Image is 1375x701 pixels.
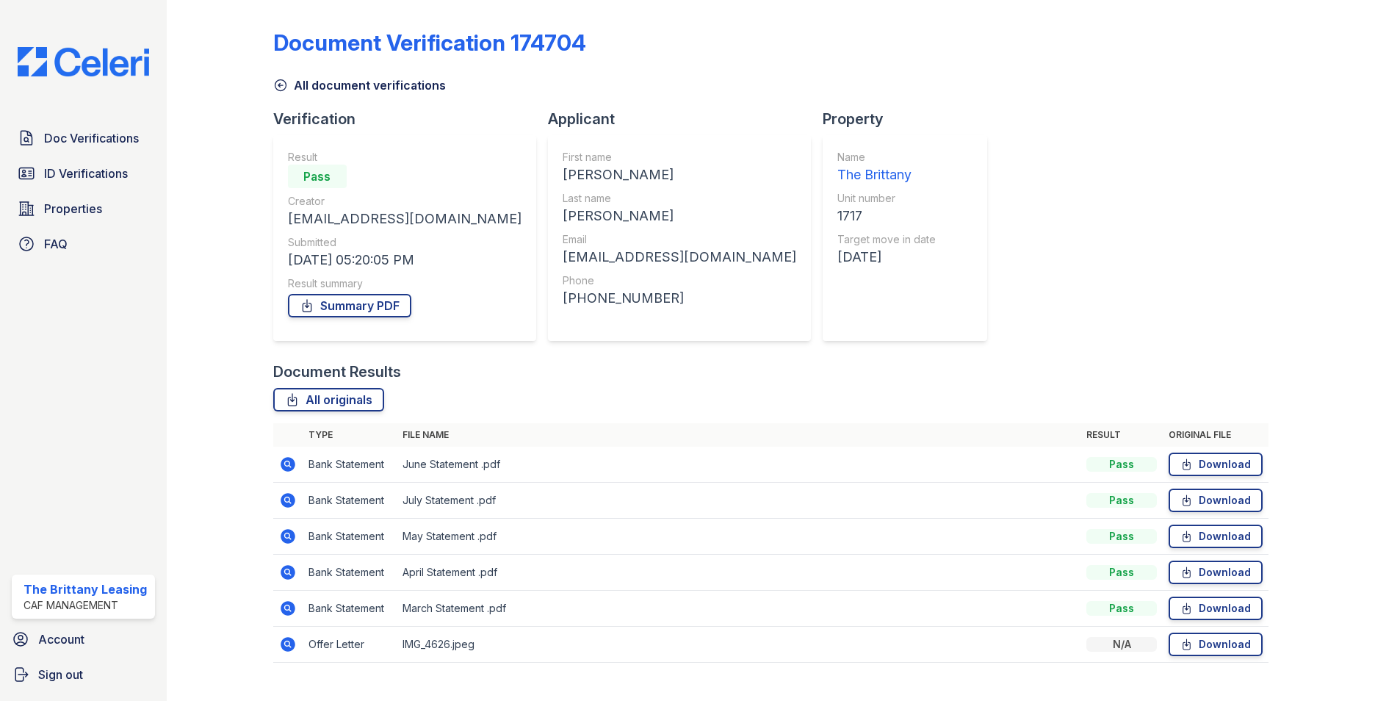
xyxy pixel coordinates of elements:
[288,150,522,165] div: Result
[1080,423,1163,447] th: Result
[563,206,796,226] div: [PERSON_NAME]
[44,200,102,218] span: Properties
[397,627,1080,663] td: IMG_4626.jpeg
[288,294,411,317] a: Summary PDF
[273,362,401,382] div: Document Results
[6,625,161,654] a: Account
[1169,561,1263,584] a: Download
[1169,633,1263,656] a: Download
[837,191,936,206] div: Unit number
[1086,457,1157,472] div: Pass
[288,209,522,229] div: [EMAIL_ADDRESS][DOMAIN_NAME]
[837,165,936,185] div: The Brittany
[397,555,1080,591] td: April Statement .pdf
[837,150,936,185] a: Name The Brittany
[303,483,397,519] td: Bank Statement
[303,591,397,627] td: Bank Statement
[563,191,796,206] div: Last name
[1086,601,1157,616] div: Pass
[6,660,161,689] a: Sign out
[1169,597,1263,620] a: Download
[12,123,155,153] a: Doc Verifications
[24,598,147,613] div: CAF Management
[837,206,936,226] div: 1717
[563,288,796,309] div: [PHONE_NUMBER]
[12,229,155,259] a: FAQ
[1086,637,1157,652] div: N/A
[397,483,1080,519] td: July Statement .pdf
[44,165,128,182] span: ID Verifications
[303,447,397,483] td: Bank Statement
[303,627,397,663] td: Offer Letter
[12,194,155,223] a: Properties
[273,109,548,129] div: Verification
[44,129,139,147] span: Doc Verifications
[563,273,796,288] div: Phone
[303,423,397,447] th: Type
[288,194,522,209] div: Creator
[288,235,522,250] div: Submitted
[6,47,161,76] img: CE_Logo_Blue-a8612792a0a2168367f1c8372b55b34899dd931a85d93a1a3d3e32e68fde9ad4.png
[12,159,155,188] a: ID Verifications
[397,447,1080,483] td: June Statement .pdf
[303,555,397,591] td: Bank Statement
[273,76,446,94] a: All document verifications
[273,388,384,411] a: All originals
[38,666,83,683] span: Sign out
[1169,453,1263,476] a: Download
[1086,493,1157,508] div: Pass
[548,109,823,129] div: Applicant
[837,247,936,267] div: [DATE]
[563,247,796,267] div: [EMAIL_ADDRESS][DOMAIN_NAME]
[288,250,522,270] div: [DATE] 05:20:05 PM
[38,630,84,648] span: Account
[837,150,936,165] div: Name
[273,29,586,56] div: Document Verification 174704
[44,235,68,253] span: FAQ
[837,232,936,247] div: Target move in date
[288,276,522,291] div: Result summary
[1169,525,1263,548] a: Download
[1086,565,1157,580] div: Pass
[823,109,999,129] div: Property
[397,519,1080,555] td: May Statement .pdf
[303,519,397,555] td: Bank Statement
[563,232,796,247] div: Email
[397,591,1080,627] td: March Statement .pdf
[288,165,347,188] div: Pass
[24,580,147,598] div: The Brittany Leasing
[1163,423,1268,447] th: Original file
[563,150,796,165] div: First name
[563,165,796,185] div: [PERSON_NAME]
[397,423,1080,447] th: File name
[1086,529,1157,544] div: Pass
[1169,489,1263,512] a: Download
